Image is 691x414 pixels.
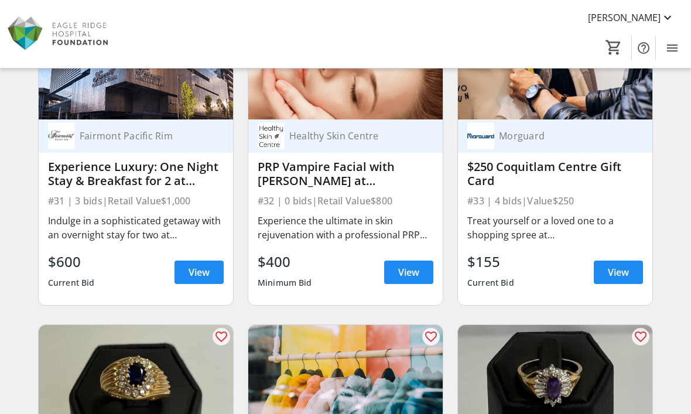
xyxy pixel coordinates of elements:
[467,251,514,272] div: $155
[48,193,224,209] div: #31 | 3 bids | Retail Value $1,000
[632,36,655,60] button: Help
[608,265,629,279] span: View
[467,160,643,188] div: $250 Coquitlam Centre Gift Card
[579,8,684,27] button: [PERSON_NAME]
[634,330,648,344] mat-icon: favorite_outline
[258,160,433,188] div: PRP Vampire Facial with [PERSON_NAME] at [GEOGRAPHIC_DATA]
[48,251,95,272] div: $600
[258,251,312,272] div: $400
[398,265,419,279] span: View
[285,130,419,142] div: Healthy Skin Centre
[467,272,514,293] div: Current Bid
[258,193,433,209] div: #32 | 0 bids | Retail Value $800
[603,37,624,58] button: Cart
[258,122,285,149] img: Healthy Skin Centre
[588,11,661,25] span: [PERSON_NAME]
[75,130,210,142] div: Fairmont Pacific Rim
[494,130,629,142] div: Morguard
[48,160,224,188] div: Experience Luxury: One Night Stay & Breakfast for 2 at [GEOGRAPHIC_DATA]
[48,272,95,293] div: Current Bid
[594,261,643,284] a: View
[258,214,433,242] div: Experience the ultimate in skin rejuvenation with a professional PRP Vampire Facial performed by ...
[467,214,643,242] div: Treat yourself or a loved one to a shopping spree at [GEOGRAPHIC_DATA], one of the premier shoppi...
[661,36,684,60] button: Menu
[175,261,224,284] a: View
[258,272,312,293] div: Minimum Bid
[384,261,433,284] a: View
[7,5,111,63] img: Eagle Ridge Hospital Foundation's Logo
[424,330,438,344] mat-icon: favorite_outline
[467,122,494,149] img: Morguard
[214,330,228,344] mat-icon: favorite_outline
[189,265,210,279] span: View
[467,193,643,209] div: #33 | 4 bids | Value $250
[48,214,224,242] div: Indulge in a sophisticated getaway with an overnight stay for two at [GEOGRAPHIC_DATA]’s iconic [...
[48,122,75,149] img: Fairmont Pacific Rim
